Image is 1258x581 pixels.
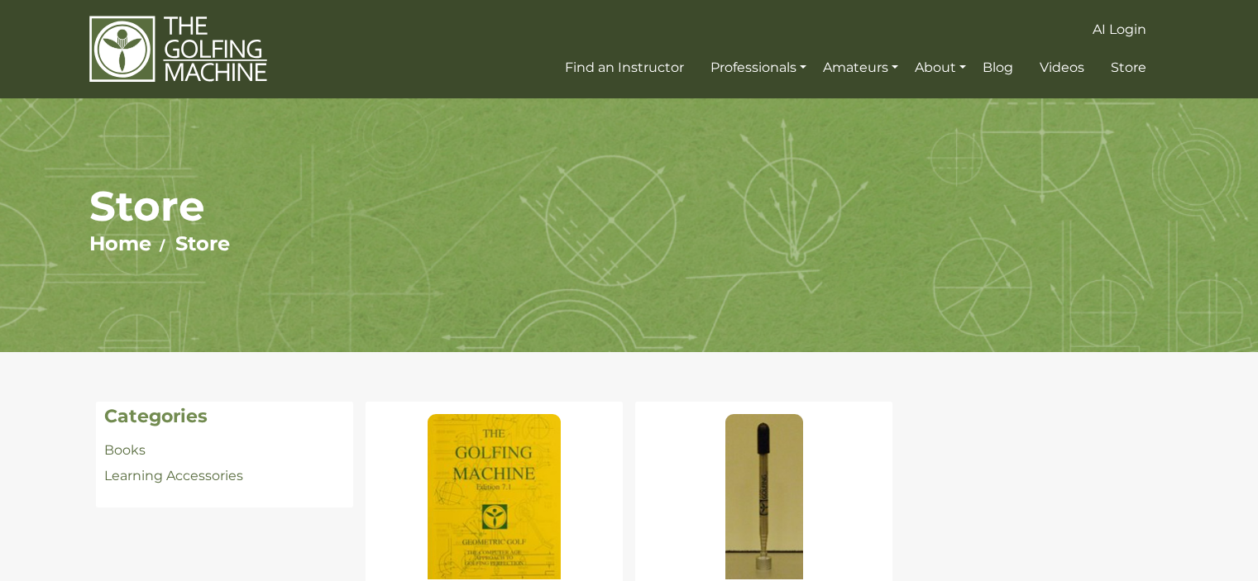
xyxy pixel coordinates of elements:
span: AI Login [1093,21,1146,37]
a: AI Login [1088,15,1150,45]
span: Videos [1040,60,1084,75]
a: Amateurs [819,53,902,83]
a: Professionals [706,53,811,83]
a: Blog [978,53,1017,83]
a: Learning Accessories [104,468,243,483]
a: Store [1107,53,1150,83]
img: The Golfing Machine [89,15,267,83]
span: Blog [983,60,1013,75]
a: About [911,53,970,83]
h1: Store [89,181,1169,231]
span: Find an Instructor [565,60,684,75]
a: Home [89,231,151,255]
a: Books [104,442,146,458]
a: Store [175,231,230,255]
a: Videos [1036,53,1088,83]
a: Find an Instructor [561,53,688,83]
h4: Categories [104,406,345,427]
span: Store [1111,60,1146,75]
